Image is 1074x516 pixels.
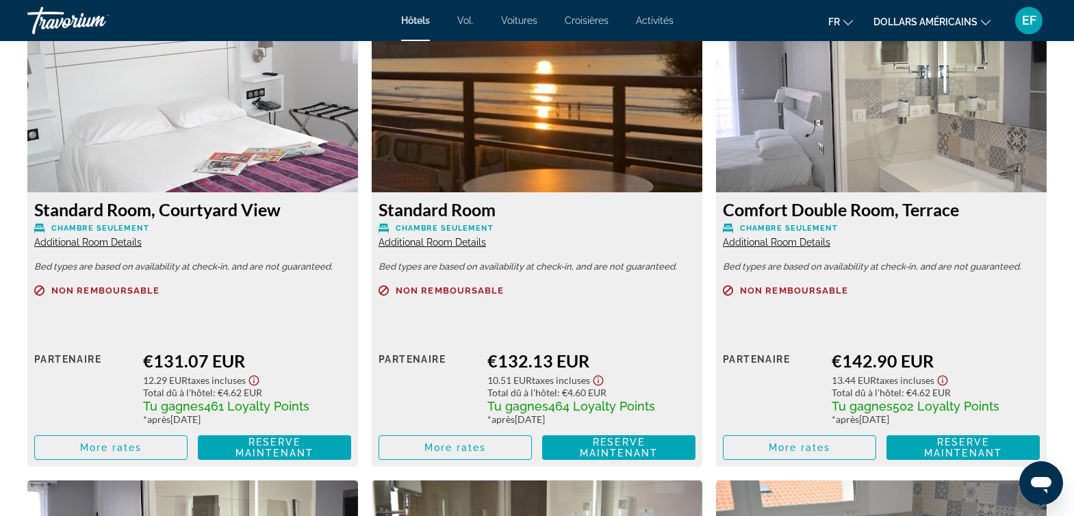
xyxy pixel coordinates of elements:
font: dollars américains [873,16,977,27]
span: Tu gagnes [143,399,204,413]
div: : €4.62 EUR [832,387,1040,398]
span: 502 Loyalty Points [893,399,999,413]
button: More rates [723,435,876,460]
h3: Comfort Double Room, Terrace [723,199,1040,220]
span: Taxes incluses [532,374,590,386]
span: Additional Room Details [379,237,486,248]
div: €142.90 EUR [832,350,1040,371]
button: Show Taxes and Fees disclaimer [246,371,262,387]
button: Show Taxes and Fees disclaimer [590,371,606,387]
span: après [147,413,170,425]
span: Chambre seulement [51,224,149,233]
font: fr [828,16,840,27]
a: Activités [636,15,674,26]
span: Chambre seulement [740,224,838,233]
span: Chambre seulement [396,224,494,233]
img: Standard Room [372,21,702,192]
p: Bed types are based on availability at check-in, and are not guaranteed. [379,262,695,272]
button: More rates [34,435,188,460]
p: Bed types are based on availability at check-in, and are not guaranteed. [34,262,351,272]
img: Comfort Double Room, Terrace [716,21,1047,192]
span: Additional Room Details [723,237,830,248]
span: après [836,413,859,425]
span: Non remboursable [740,286,849,295]
span: Total dû à l'hôtel [487,387,557,398]
span: Non remboursable [51,286,160,295]
div: Partenaire [723,350,821,425]
button: Menu utilisateur [1011,6,1047,35]
button: Reserve maintenant [542,435,695,460]
div: * [DATE] [832,413,1040,425]
span: Taxes incluses [188,374,246,386]
a: Croisières [565,15,609,26]
span: Reserve maintenant [580,437,658,459]
span: More rates [80,442,142,453]
button: Show Taxes and Fees disclaimer [934,371,951,387]
div: : €4.60 EUR [487,387,695,398]
a: Vol. [457,15,474,26]
div: * [DATE] [143,413,351,425]
button: Changer de langue [828,12,853,31]
span: 464 Loyalty Points [548,399,655,413]
span: Tu gagnes [832,399,893,413]
img: Standard Room, Courtyard View [27,21,358,192]
h3: Standard Room [379,199,695,220]
span: Non remboursable [396,286,504,295]
button: Reserve maintenant [198,435,351,460]
div: Partenaire [34,350,133,425]
iframe: Bouton de lancement de la fenêtre de messagerie [1019,461,1063,505]
span: 10.51 EUR [487,374,532,386]
span: More rates [424,442,487,453]
span: Total dû à l'hôtel [143,387,213,398]
span: Total dû à l'hôtel [832,387,902,398]
span: après [491,413,515,425]
span: Reserve maintenant [235,437,314,459]
button: Reserve maintenant [886,435,1040,460]
button: More rates [379,435,532,460]
font: EF [1022,13,1036,27]
span: 13.44 EUR [832,374,876,386]
button: Changer de devise [873,12,990,31]
div: Partenaire [379,350,477,425]
a: Hôtels [401,15,430,26]
h3: Standard Room, Courtyard View [34,199,351,220]
div: * [DATE] [487,413,695,425]
span: 12.29 EUR [143,374,188,386]
a: Travorium [27,3,164,38]
span: Reserve maintenant [924,437,1002,459]
p: Bed types are based on availability at check-in, and are not guaranteed. [723,262,1040,272]
div: €132.13 EUR [487,350,695,371]
span: 461 Loyalty Points [204,399,309,413]
span: Taxes incluses [876,374,934,386]
span: More rates [769,442,831,453]
span: Additional Room Details [34,237,142,248]
span: Tu gagnes [487,399,548,413]
a: Voitures [501,15,537,26]
div: : €4.62 EUR [143,387,351,398]
div: €131.07 EUR [143,350,351,371]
